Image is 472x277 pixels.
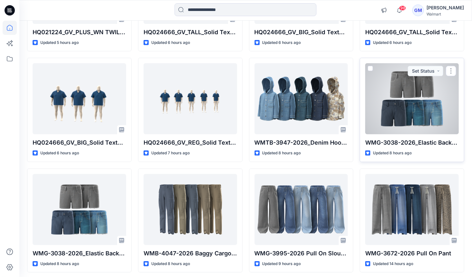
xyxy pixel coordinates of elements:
[33,138,126,147] p: HQ024666_GV_BIG_Solid Texture Shirt
[262,150,301,157] p: Updated 8 hours ago
[373,39,412,46] p: Updated 6 hours ago
[144,63,237,134] a: HQ024666_GV_REG_Solid Texture Shirt
[33,174,126,245] a: WMG-3038-2026_Elastic Back 5pkt Denim Shorts 3 Inseam
[151,39,190,46] p: Updated 6 hours ago
[365,138,459,147] p: WMG-3038-2026_Elastic Back 5pkt Denim Shorts 3 Inseam - Cost Opt
[412,5,424,16] div: GM
[151,150,190,157] p: Updated 7 hours ago
[427,12,464,16] div: Walmart
[365,63,459,134] a: WMG-3038-2026_Elastic Back 5pkt Denim Shorts 3 Inseam - Cost Opt
[33,63,126,134] a: HQ024666_GV_BIG_Solid Texture Shirt
[144,174,237,245] a: WMB-4047-2026 Baggy Cargo Pant
[40,39,79,46] p: Updated 5 hours ago
[365,28,459,37] p: HQ024666_GV_TALL_Solid Texture Shirt
[373,150,412,157] p: Updated 8 hours ago
[255,174,348,245] a: WMG-3995-2026 Pull On Slouchy Wide Leg
[255,249,348,258] p: WMG-3995-2026 Pull On Slouchy Wide Leg
[40,261,79,267] p: Updated 8 hours ago
[262,261,301,267] p: Updated 9 hours ago
[255,63,348,134] a: WMTB-3947-2026_Denim Hooded Overshirt
[33,249,126,258] p: WMG-3038-2026_Elastic Back 5pkt Denim Shorts 3 Inseam
[373,261,413,267] p: Updated 14 hours ago
[255,28,348,37] p: HQ024666_GV_BIG_Solid Texture Shirt
[144,138,237,147] p: HQ024666_GV_REG_Solid Texture Shirt
[255,138,348,147] p: WMTB-3947-2026_Denim Hooded Overshirt
[365,174,459,245] a: WMG-3672-2026 Pull On Pant
[40,150,79,157] p: Updated 6 hours ago
[399,5,406,11] span: 98
[144,28,237,37] p: HQ024666_GV_TALL_Solid Texture Shirt
[427,4,464,12] div: [PERSON_NAME]
[144,249,237,258] p: WMB-4047-2026 Baggy Cargo Pant
[33,28,126,37] p: HQ021224_GV_PLUS_WN TWILL WIDE LEG PULL ON
[151,261,190,267] p: Updated 8 hours ago
[365,249,459,258] p: WMG-3672-2026 Pull On Pant
[262,39,301,46] p: Updated 6 hours ago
